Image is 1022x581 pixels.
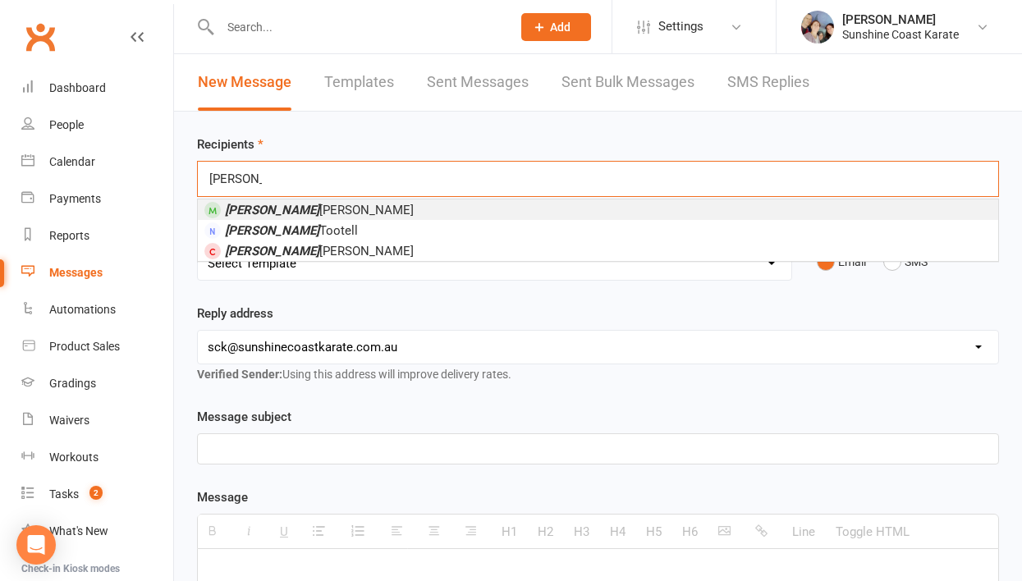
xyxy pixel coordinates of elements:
[21,439,173,476] a: Workouts
[21,476,173,513] a: Tasks 2
[197,407,291,427] label: Message subject
[21,107,173,144] a: People
[21,328,173,365] a: Product Sales
[49,340,120,353] div: Product Sales
[215,16,500,39] input: Search...
[197,368,511,381] span: Using this address will improve delivery rates.
[842,12,959,27] div: [PERSON_NAME]
[21,365,173,402] a: Gradings
[49,303,116,316] div: Automations
[883,246,928,277] button: SMS
[561,54,694,111] a: Sent Bulk Messages
[49,414,89,427] div: Waivers
[225,223,319,238] em: [PERSON_NAME]
[197,487,248,507] label: Message
[427,54,529,111] a: Sent Messages
[21,144,173,181] a: Calendar
[21,291,173,328] a: Automations
[197,135,264,154] label: Recipients
[49,118,84,131] div: People
[21,513,173,550] a: What's New
[842,27,959,42] div: Sunshine Coast Karate
[324,54,394,111] a: Templates
[550,21,571,34] span: Add
[16,525,56,565] div: Open Intercom Messenger
[49,487,79,501] div: Tasks
[197,368,282,381] strong: Verified Sender:
[49,524,108,538] div: What's New
[21,70,173,107] a: Dashboard
[49,451,99,464] div: Workouts
[225,203,319,217] em: [PERSON_NAME]
[225,244,414,258] span: [PERSON_NAME]
[801,11,834,43] img: thumb_image1623201351.png
[21,181,173,217] a: Payments
[197,304,273,323] label: Reply address
[20,16,61,57] a: Clubworx
[49,377,96,390] div: Gradings
[521,13,591,41] button: Add
[21,217,173,254] a: Reports
[658,8,703,45] span: Settings
[49,81,106,94] div: Dashboard
[89,486,103,500] span: 2
[225,203,414,217] span: [PERSON_NAME]
[225,223,358,238] span: Tootell
[49,192,101,205] div: Payments
[49,155,95,168] div: Calendar
[49,266,103,279] div: Messages
[198,54,291,111] a: New Message
[225,244,319,258] em: [PERSON_NAME]
[208,168,264,190] input: Search Prospects, Members and Reports
[817,246,866,277] button: Email
[21,402,173,439] a: Waivers
[21,254,173,291] a: Messages
[49,229,89,242] div: Reports
[727,54,809,111] a: SMS Replies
